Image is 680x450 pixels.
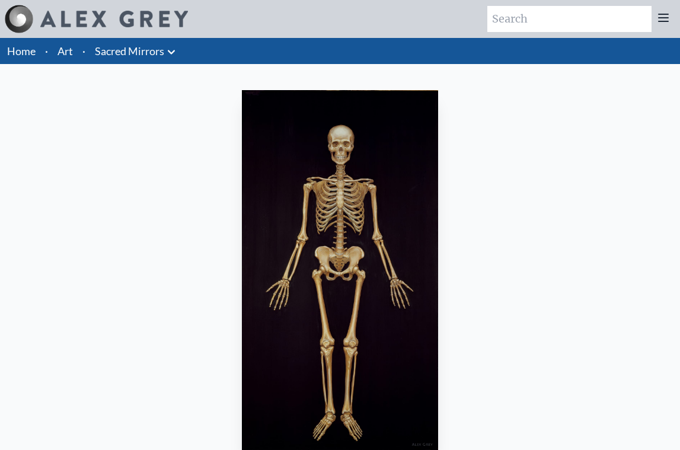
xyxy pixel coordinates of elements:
a: Art [58,43,73,59]
li: · [40,38,53,64]
a: Sacred Mirrors [95,43,164,59]
input: Search [487,6,652,32]
img: 2-Skeletal-System-1979-Alex-Grey-watermarked.jpg [242,90,438,450]
a: Home [7,44,36,58]
li: · [78,38,90,64]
